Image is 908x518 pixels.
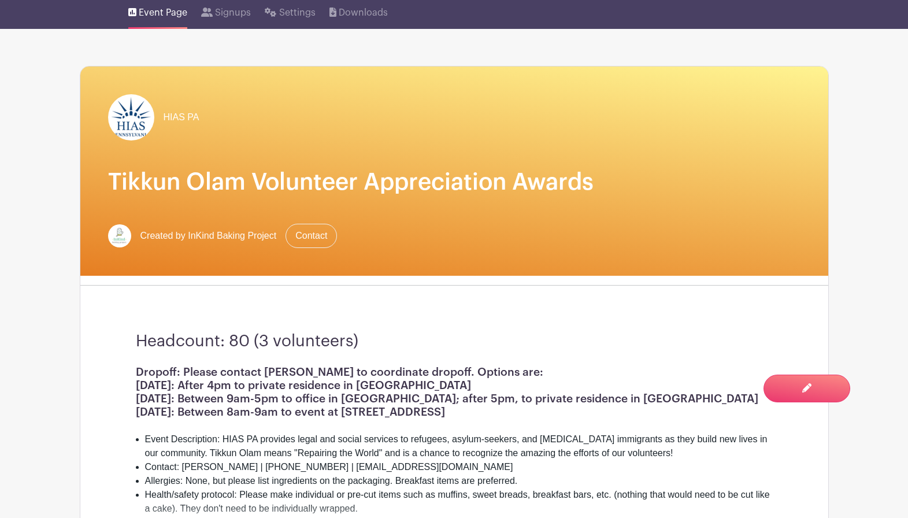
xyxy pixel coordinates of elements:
[145,460,773,474] li: Contact: [PERSON_NAME] | [PHONE_NUMBER] | [EMAIL_ADDRESS][DOMAIN_NAME]
[108,94,154,140] img: HIAS%20PA.png
[136,332,773,351] h3: Headcount: 80 (3 volunteers)
[136,365,773,419] h1: Dropoff: Please contact [PERSON_NAME] to coordinate dropoff. Options are: [DATE]: After 4pm to pr...
[145,474,773,488] li: Allergies: None, but please list ingredients on the packaging. Breakfast items are preferred.
[339,6,388,20] span: Downloads
[279,6,316,20] span: Settings
[139,6,187,20] span: Event Page
[140,229,277,243] span: Created by InKind Baking Project
[215,6,251,20] span: Signups
[164,110,199,124] span: HIAS PA
[145,432,773,460] li: Event Description: HIAS PA provides legal and social services to refugees, asylum-seekers, and [M...
[108,224,131,247] img: InKind-Logo.jpg
[108,168,800,196] h1: Tikkun Olam Volunteer Appreciation Awards
[145,488,773,516] li: Health/safety protocol: Please make individual or pre-cut items such as muffins, sweet breads, br...
[286,224,337,248] a: Contact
